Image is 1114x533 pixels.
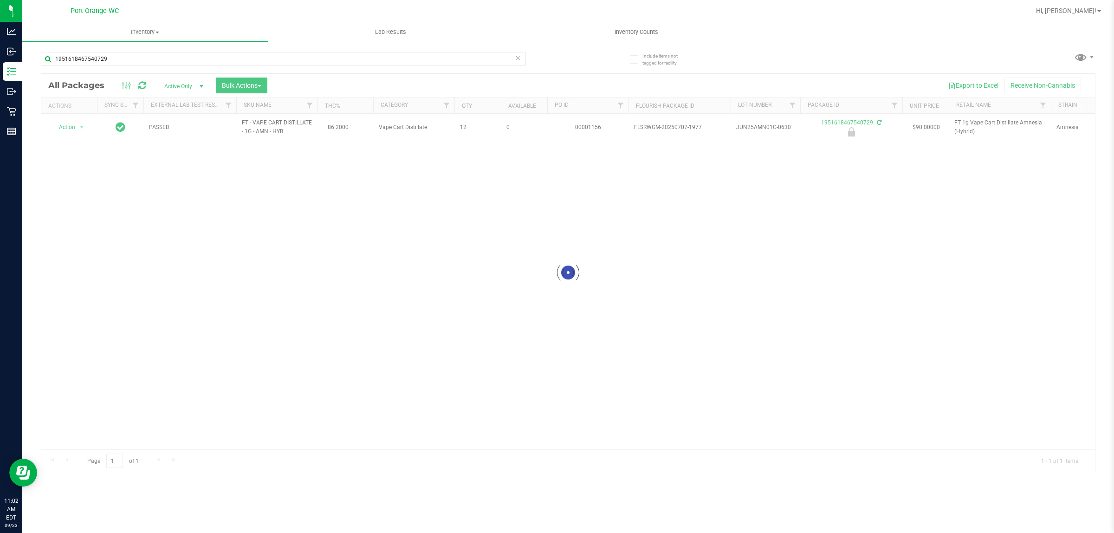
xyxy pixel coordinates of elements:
[513,22,759,42] a: Inventory Counts
[7,107,16,116] inline-svg: Retail
[7,47,16,56] inline-svg: Inbound
[4,522,18,529] p: 09/23
[1036,7,1096,14] span: Hi, [PERSON_NAME]!
[515,52,521,64] span: Clear
[7,127,16,136] inline-svg: Reports
[7,67,16,76] inline-svg: Inventory
[268,22,513,42] a: Lab Results
[7,27,16,36] inline-svg: Analytics
[22,28,268,36] span: Inventory
[7,87,16,96] inline-svg: Outbound
[22,22,268,42] a: Inventory
[41,52,526,66] input: Search Package ID, Item Name, SKU, Lot or Part Number...
[642,52,689,66] span: Include items not tagged for facility
[9,459,37,487] iframe: Resource center
[4,497,18,522] p: 11:02 AM EDT
[71,7,119,15] span: Port Orange WC
[363,28,419,36] span: Lab Results
[602,28,671,36] span: Inventory Counts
